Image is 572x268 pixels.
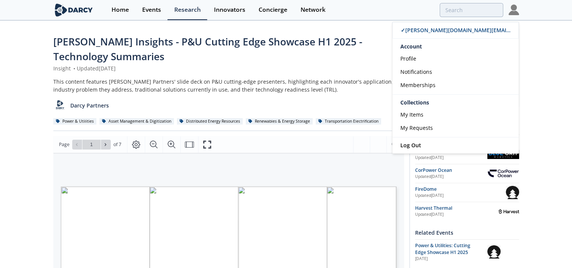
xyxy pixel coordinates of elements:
img: logo-wide.svg [53,3,95,17]
img: Harvest Thermal [498,205,519,218]
div: Events [142,7,161,13]
div: Related Events [415,226,519,239]
span: Log Out [400,142,421,149]
span: My Requests [400,124,433,131]
img: Profile [508,5,519,15]
img: FireDome [506,186,519,199]
div: Power & Utilities [53,118,97,125]
a: Memberships [392,78,519,92]
a: My Items [392,108,519,121]
a: Power & Utilities: Cutting Edge Showcase H1 2025 [DATE] FireDome [415,242,519,262]
div: Renewables & Energy Storage [246,118,313,125]
span: Profile [400,55,416,62]
a: ✓[PERSON_NAME][DOMAIN_NAME][EMAIL_ADDRESS][PERSON_NAME][DOMAIN_NAME] [392,22,519,39]
a: Notifications [392,65,519,78]
div: CorPower Ocean [415,167,487,174]
div: Innovators [214,7,245,13]
div: Updated [DATE] [415,193,506,199]
span: My Items [400,111,423,118]
span: • [72,65,77,72]
div: Network [301,7,326,13]
img: FireDome [487,245,501,259]
div: Account [392,39,519,52]
a: FireDome Updated[DATE] FireDome [415,186,519,199]
div: Insight Updated [DATE] [53,64,404,72]
a: CorPower Ocean Updated[DATE] CorPower Ocean [415,167,519,180]
a: Log Out [392,137,519,153]
div: [DATE] [415,256,482,262]
div: This content features [PERSON_NAME] Partners' slide deck on P&U cutting-edge presenters, highligh... [53,78,404,93]
div: Collections [392,97,519,108]
img: Blue Grit Robotics [487,150,519,159]
div: FireDome [415,186,506,193]
div: Transportation Electrification [316,118,381,125]
div: Home [112,7,129,13]
div: Updated [DATE] [415,155,487,161]
img: CorPower Ocean [487,170,519,178]
div: Research [174,7,201,13]
div: Asset Management & Digitization [99,118,174,125]
div: Distributed Energy Resources [177,118,243,125]
a: My Requests [392,121,519,134]
div: Updated [DATE] [415,212,499,218]
a: Harvest Thermal Updated[DATE] Harvest Thermal [415,205,519,218]
a: Profile [392,52,519,65]
p: Darcy Partners [70,101,109,109]
span: Notifications [400,68,432,75]
a: Blue Grit Robotics Updated[DATE] Blue Grit Robotics [415,148,519,161]
div: Updated [DATE] [415,174,487,180]
input: Advanced Search [440,3,503,17]
span: Memberships [400,81,436,89]
div: Harvest Thermal [415,205,499,212]
span: Power & Utilities: Cutting Edge Showcase H1 2025 [415,242,470,256]
div: Concierge [259,7,287,13]
span: [PERSON_NAME] Insights - P&U Cutting Edge Showcase H1 2025 - Technology Summaries [53,35,362,63]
